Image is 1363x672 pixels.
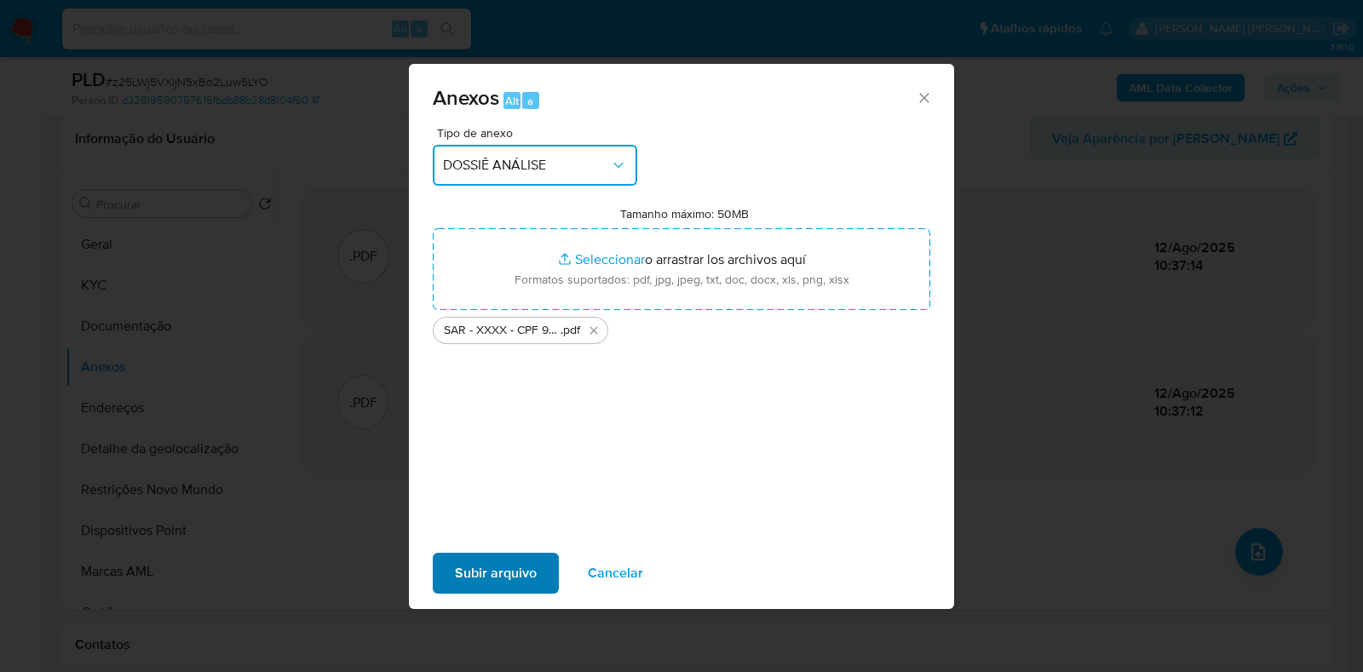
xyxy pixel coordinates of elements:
button: Eliminar SAR - XXXX - CPF 92163351300 - WILSON DA SILVA NASCIMENTO (1).pdf [584,320,604,341]
button: Cancelar [566,553,665,594]
ul: Archivos seleccionados [433,310,930,344]
span: Anexos [433,83,499,112]
span: Alt [505,93,519,109]
span: SAR - XXXX - CPF 92163351300 - [PERSON_NAME] [PERSON_NAME] (1) [444,322,561,339]
span: Tipo de anexo [437,127,641,139]
button: Cerrar [916,89,931,105]
span: DOSSIÊ ANÁLISE [443,157,610,174]
span: a [527,93,533,109]
label: Tamanho máximo: 50MB [620,206,749,221]
button: DOSSIÊ ANÁLISE [433,145,637,186]
span: Cancelar [588,554,643,592]
span: .pdf [561,322,580,339]
button: Subir arquivo [433,553,559,594]
span: Subir arquivo [455,554,537,592]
